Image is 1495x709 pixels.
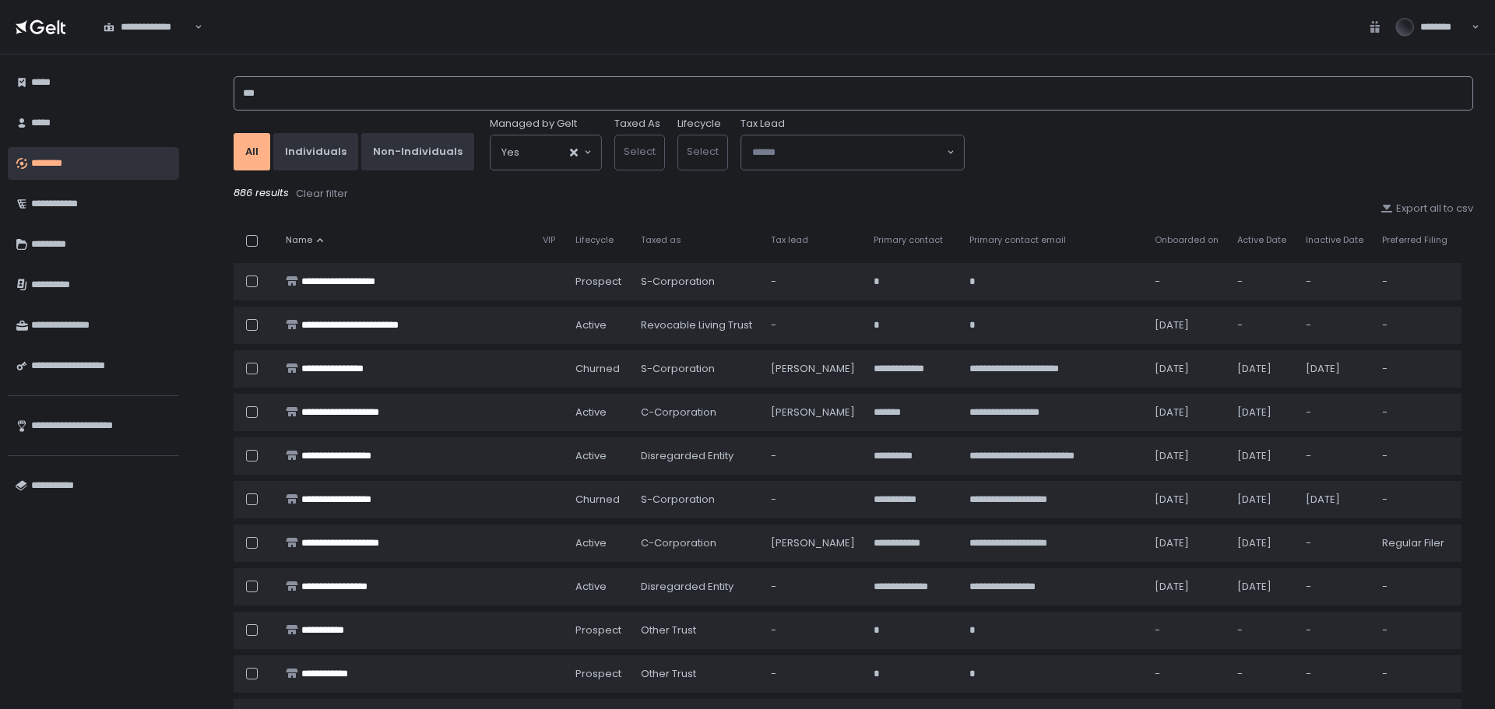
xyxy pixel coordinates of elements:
[1237,623,1286,637] div: -
[1155,623,1219,637] div: -
[570,149,578,156] button: Clear Selected
[740,117,785,131] span: Tax Lead
[1237,318,1286,332] div: -
[771,493,855,507] div: -
[771,623,855,637] div: -
[575,536,607,550] span: active
[1237,275,1286,289] div: -
[234,186,1473,202] div: 886 results
[1306,275,1363,289] div: -
[1237,234,1286,246] span: Active Date
[296,187,348,201] div: Clear filter
[771,580,855,594] div: -
[687,144,719,159] span: Select
[1155,318,1219,332] div: [DATE]
[771,318,855,332] div: -
[771,536,855,550] div: [PERSON_NAME]
[285,145,346,159] div: Individuals
[1237,536,1286,550] div: [DATE]
[771,449,855,463] div: -
[1382,275,1452,289] div: -
[1237,580,1286,594] div: [DATE]
[192,19,193,35] input: Search for option
[1306,449,1363,463] div: -
[575,580,607,594] span: active
[741,135,964,170] div: Search for option
[1306,667,1363,681] div: -
[1306,234,1363,246] span: Inactive Date
[1382,318,1452,332] div: -
[490,117,577,131] span: Managed by Gelt
[641,493,752,507] div: S-Corporation
[575,493,620,507] span: churned
[1382,536,1452,550] div: Regular Filer
[641,449,752,463] div: Disregarded Entity
[771,234,808,246] span: Tax lead
[543,234,555,246] span: VIP
[575,405,607,419] span: active
[1237,493,1286,507] div: [DATE]
[1237,405,1286,419] div: [DATE]
[491,135,601,170] div: Search for option
[752,145,945,160] input: Search for option
[1382,234,1448,246] span: Preferred Filing
[1306,493,1363,507] div: [DATE]
[1306,362,1363,376] div: [DATE]
[519,145,568,160] input: Search for option
[614,117,660,131] label: Taxed As
[1155,275,1219,289] div: -
[1155,449,1219,463] div: [DATE]
[641,405,752,419] div: C-Corporation
[1382,405,1452,419] div: -
[286,234,312,246] span: Name
[575,362,620,376] span: churned
[1306,318,1363,332] div: -
[1155,493,1219,507] div: [DATE]
[575,234,614,246] span: Lifecycle
[1306,580,1363,594] div: -
[1306,536,1363,550] div: -
[1306,405,1363,419] div: -
[1382,580,1452,594] div: -
[641,536,752,550] div: C-Corporation
[273,133,358,170] button: Individuals
[1382,493,1452,507] div: -
[771,405,855,419] div: [PERSON_NAME]
[969,234,1066,246] span: Primary contact email
[1155,580,1219,594] div: [DATE]
[245,145,259,159] div: All
[373,145,463,159] div: Non-Individuals
[575,275,621,289] span: prospect
[1382,449,1452,463] div: -
[1237,667,1286,681] div: -
[1382,623,1452,637] div: -
[641,318,752,332] div: Revocable Living Trust
[575,318,607,332] span: active
[641,275,752,289] div: S-Corporation
[641,362,752,376] div: S-Corporation
[361,133,474,170] button: Non-Individuals
[1382,362,1452,376] div: -
[1306,623,1363,637] div: -
[295,186,349,202] button: Clear filter
[641,580,752,594] div: Disregarded Entity
[641,234,681,246] span: Taxed as
[575,623,621,637] span: prospect
[771,667,855,681] div: -
[575,667,621,681] span: prospect
[624,144,656,159] span: Select
[874,234,943,246] span: Primary contact
[575,449,607,463] span: active
[1155,405,1219,419] div: [DATE]
[641,623,752,637] div: Other Trust
[1381,202,1473,216] div: Export all to csv
[1155,667,1219,681] div: -
[641,667,752,681] div: Other Trust
[677,117,721,131] label: Lifecycle
[1237,449,1286,463] div: [DATE]
[771,275,855,289] div: -
[93,11,202,44] div: Search for option
[771,362,855,376] div: [PERSON_NAME]
[1237,362,1286,376] div: [DATE]
[1155,234,1219,246] span: Onboarded on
